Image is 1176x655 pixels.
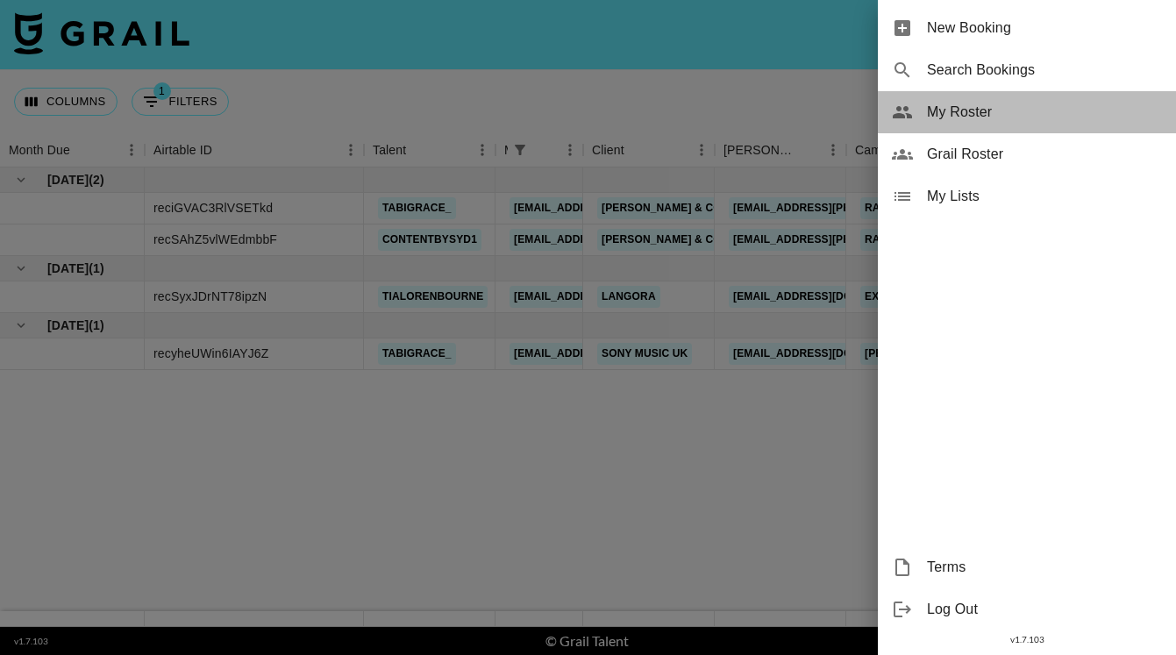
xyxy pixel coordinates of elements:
[878,175,1176,217] div: My Lists
[878,7,1176,49] div: New Booking
[878,133,1176,175] div: Grail Roster
[878,49,1176,91] div: Search Bookings
[878,546,1176,588] div: Terms
[927,599,1162,620] span: Log Out
[927,557,1162,578] span: Terms
[927,60,1162,81] span: Search Bookings
[878,630,1176,649] div: v 1.7.103
[927,186,1162,207] span: My Lists
[927,144,1162,165] span: Grail Roster
[927,102,1162,123] span: My Roster
[878,588,1176,630] div: Log Out
[927,18,1162,39] span: New Booking
[878,91,1176,133] div: My Roster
